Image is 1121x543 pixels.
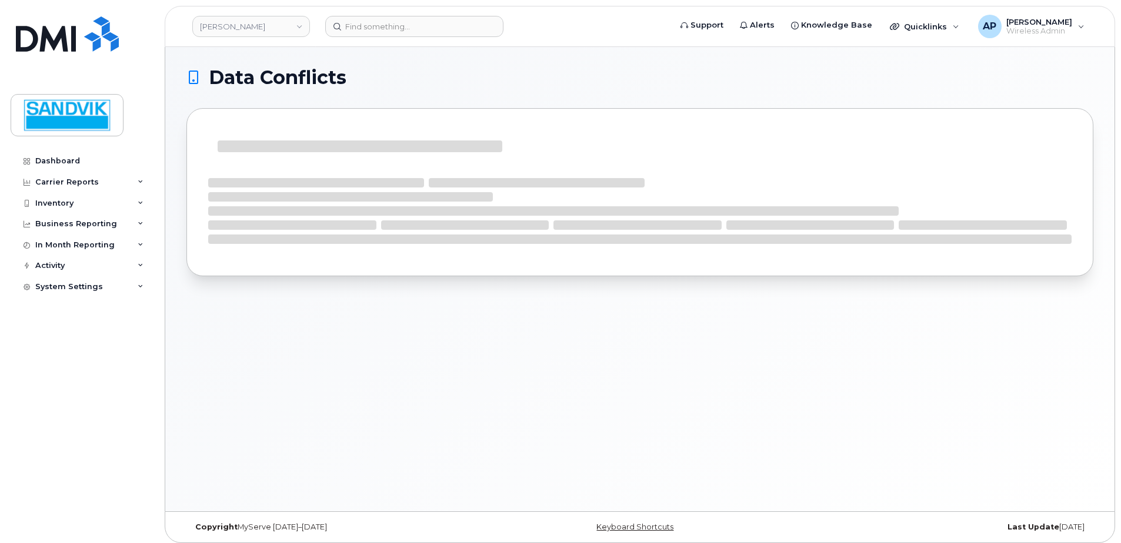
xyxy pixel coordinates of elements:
div: [DATE] [791,522,1093,532]
strong: Last Update [1007,522,1059,531]
div: MyServe [DATE]–[DATE] [186,522,489,532]
span: Data Conflicts [209,69,346,86]
strong: Copyright [195,522,238,531]
a: Keyboard Shortcuts [596,522,673,531]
